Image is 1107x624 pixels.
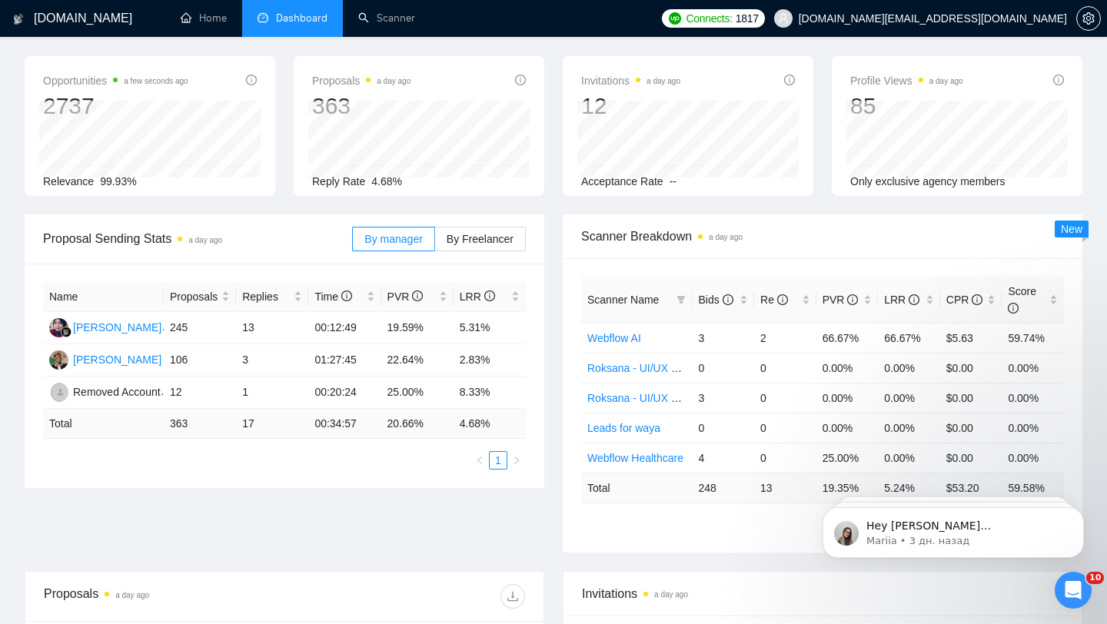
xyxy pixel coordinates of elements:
span: LRR [884,294,919,306]
a: searchScanner [358,12,415,25]
span: Invitations [581,71,680,90]
td: 0.00% [878,383,940,413]
td: 5.24 % [878,473,940,503]
td: 25.00% [381,377,454,409]
td: 00:20:24 [308,377,381,409]
li: Previous Page [470,451,489,470]
span: Proposal Sending Stats [43,229,352,248]
td: 0.00% [1002,413,1064,443]
td: 0.00% [1002,383,1064,413]
td: 22.64% [381,344,454,377]
span: Opportunities [43,71,188,90]
td: 0.00% [816,383,879,413]
span: 1817 [736,10,759,27]
td: 3 [692,323,754,353]
td: 5.31% [454,312,526,344]
th: Proposals [164,282,236,312]
div: Proposals [44,584,284,609]
td: 106 [164,344,236,377]
td: 17 [236,409,308,439]
span: PVR [823,294,859,306]
td: 00:34:57 [308,409,381,439]
a: Webflow AI [587,332,641,344]
time: a day ago [377,77,411,85]
div: [PERSON_NAME] [73,319,161,336]
td: 0.00% [878,353,940,383]
td: 19.59% [381,312,454,344]
a: Webflow Healthcare [587,452,683,464]
span: Bids [698,294,733,306]
a: Roksana - UI/UX Education [587,362,719,374]
span: 99.93% [100,175,136,188]
a: setting [1076,12,1101,25]
li: Next Page [507,451,526,470]
span: Connects: [686,10,732,27]
div: 2737 [43,91,188,121]
td: 0 [754,383,816,413]
td: 3 [236,344,308,377]
td: 66.67% [878,323,940,353]
img: upwork-logo.png [669,12,681,25]
span: Proposals [312,71,411,90]
a: RA[PERSON_NAME] Azuatalam [49,353,214,365]
span: Scanner Name [587,294,659,306]
td: $5.63 [940,323,1002,353]
span: Proposals [170,288,218,305]
td: 363 [164,409,236,439]
span: Re [760,294,788,306]
span: Score [1008,285,1036,314]
div: 85 [850,91,963,121]
span: info-circle [972,294,982,305]
td: $0.00 [940,413,1002,443]
img: RA [49,350,68,370]
time: a few seconds ago [124,77,188,85]
td: 13 [236,312,308,344]
img: RH [49,318,68,337]
td: 0 [754,353,816,383]
time: a day ago [647,77,680,85]
td: 00:12:49 [308,312,381,344]
th: Name [43,282,164,312]
span: 10 [1086,572,1104,584]
iframe: Intercom live chat [1055,572,1092,609]
span: info-circle [723,294,733,305]
td: Total [581,473,692,503]
td: $0.00 [940,353,1002,383]
span: By manager [364,233,422,245]
span: Reply Rate [312,175,365,188]
a: Roksana - UI/UX Fintech [587,392,706,404]
span: PVR [387,290,424,303]
td: 0 [692,413,754,443]
img: RA [51,383,70,402]
td: $ 53.20 [940,473,1002,503]
span: Dashboard [276,12,327,25]
a: Leads for waya [587,422,660,434]
td: 13 [754,473,816,503]
td: 59.58 % [1002,473,1064,503]
button: right [507,451,526,470]
time: a day ago [709,233,743,241]
span: left [475,456,484,465]
span: info-circle [515,75,526,85]
td: 4.68 % [454,409,526,439]
td: $0.00 [940,383,1002,413]
span: Only exclusive agency members [850,175,1006,188]
img: gigradar-bm.png [61,327,71,337]
a: RH[PERSON_NAME] [49,320,161,333]
span: Scanner Breakdown [581,227,1064,246]
iframe: Intercom notifications сообщение [799,475,1107,583]
span: New [1061,223,1082,235]
td: 0.00% [816,413,879,443]
time: a day ago [188,236,222,244]
span: info-circle [1008,303,1019,314]
td: 20.66 % [381,409,454,439]
img: logo [13,7,24,32]
span: download [501,590,524,602]
span: -- [670,175,676,188]
td: 248 [692,473,754,503]
td: Total [43,409,164,439]
td: 0 [754,413,816,443]
div: 363 [312,91,411,121]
